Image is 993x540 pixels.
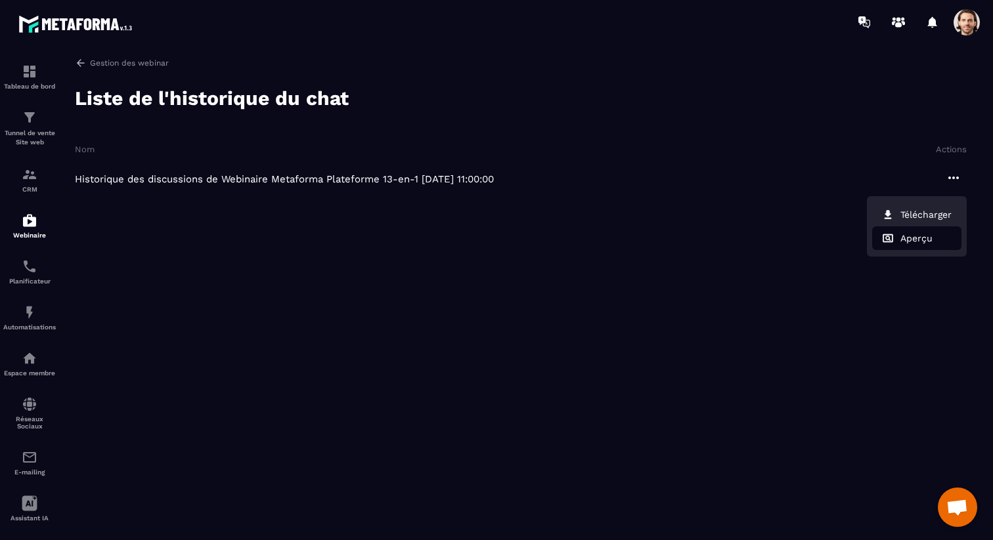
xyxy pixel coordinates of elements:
h6: Actions [936,144,967,154]
p: Gestion des webinar [90,58,169,68]
button: Télécharger [872,203,961,226]
a: formationformationTunnel de vente Site web [3,100,56,157]
img: automations [22,350,37,366]
h2: Liste de l'historique du chat [75,85,349,112]
p: Planificateur [3,278,56,285]
img: email [22,449,37,465]
img: social-network [22,396,37,412]
img: formation [22,110,37,125]
a: emailemailE-mailing [3,440,56,486]
a: automationsautomationsEspace membre [3,341,56,386]
button: Aperçu [872,226,961,250]
img: automations [22,213,37,228]
a: schedulerschedulerPlanificateur [3,249,56,295]
h6: Nom [75,144,936,154]
a: formationformationTableau de bord [3,54,56,100]
img: formation [22,167,37,182]
img: formation [22,64,37,79]
p: Réseaux Sociaux [3,415,56,430]
p: Tunnel de vente Site web [3,129,56,147]
img: logo [18,12,137,36]
p: Webinaire [3,232,56,239]
img: automations [22,304,37,320]
a: social-networksocial-networkRéseaux Sociaux [3,386,56,440]
a: automationsautomationsAutomatisations [3,295,56,341]
p: E-mailing [3,468,56,476]
p: Historique des discussions de Webinaire Metaforma Plateforme 13-en-1 [DATE] 11:00:00 [75,173,940,185]
p: Assistant IA [3,514,56,522]
a: Gestion des webinar [75,57,967,69]
a: formationformationCRM [3,157,56,203]
a: automationsautomationsWebinaire [3,203,56,249]
p: Automatisations [3,323,56,331]
img: scheduler [22,259,37,274]
a: Assistant IA [3,486,56,531]
p: Tableau de bord [3,83,56,90]
p: Espace membre [3,369,56,377]
div: Ouvrir le chat [938,488,977,527]
p: CRM [3,186,56,193]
